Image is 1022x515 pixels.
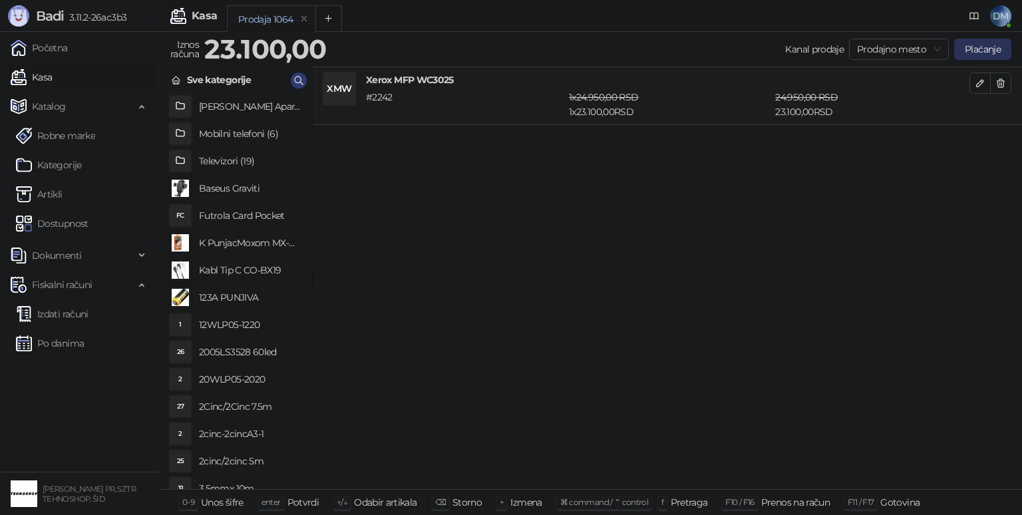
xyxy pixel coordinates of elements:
div: Sve kategorije [187,73,251,87]
h4: 2cinc-2cincA3-1 [199,423,301,444]
h4: 2Cinc/2Cinc 7.5m [199,396,301,417]
span: Katalog [32,93,66,120]
div: 25 [170,450,191,472]
a: Kasa [11,64,52,90]
h4: 3.5mmx 10m [199,478,301,499]
h4: Televizori (19) [199,150,301,172]
span: Fiskalni računi [32,271,92,298]
a: Kategorije [16,152,82,178]
h4: 20WLP05-2020 [199,369,301,390]
div: grid [160,93,312,489]
button: Plaćanje [954,39,1011,60]
h4: K PunjacMoxom MX-HC25 PD 20W [199,232,301,254]
span: Prodajno mesto [857,39,941,59]
div: Unos šifre [201,494,244,511]
div: 2 [170,423,191,444]
div: Storno [452,494,482,511]
div: Prenos na račun [761,494,830,511]
div: 1 [170,314,191,335]
span: ↑/↓ [337,497,347,507]
h4: Kabl Tip C CO-BX19 [199,259,301,281]
div: 2 [170,369,191,390]
div: Pretraga [671,494,708,511]
span: + [500,497,504,507]
div: 31 [170,478,191,499]
span: f [661,497,663,507]
span: F11 / F17 [848,497,874,507]
div: Prodaja 1064 [238,12,293,27]
img: Slika [170,178,191,199]
span: F10 / F16 [725,497,754,507]
div: FC [170,205,191,226]
div: Iznos računa [168,36,202,63]
span: enter [261,497,281,507]
h4: Baseus Graviti [199,178,301,199]
a: Robne marke [16,122,95,149]
div: 27 [170,396,191,417]
h4: 2005LS3528 60led [199,341,301,363]
button: remove [295,13,313,25]
h4: [PERSON_NAME] Aparati (2) [199,96,301,117]
span: 3.11.2-26ac3b3 [64,11,126,23]
div: Gotovina [880,494,920,511]
h4: Mobilni telefoni (6) [199,123,301,144]
a: ArtikliArtikli [16,181,63,208]
a: Po danima [16,330,84,357]
div: Izmena [510,494,542,511]
button: Add tab [315,5,342,32]
img: 64x64-companyLogo-68805acf-9e22-4a20-bcb3-9756868d3d19.jpeg [11,480,37,507]
img: Slika [170,232,191,254]
span: 1 x 24.950,00 RSD [569,91,638,103]
img: Artikli [16,186,32,202]
div: 1 x 23.100,00 RSD [566,90,772,119]
span: Badi [36,8,64,24]
div: 23.100,00 RSD [772,90,972,119]
div: Kasa [192,11,217,21]
div: # 2242 [363,90,566,119]
a: Izdati računi [16,301,88,327]
strong: 23.100,00 [204,33,326,65]
h4: Futrola Card Pocket [199,205,301,226]
span: ⌫ [435,497,446,507]
div: Odabir artikala [354,494,417,511]
div: 26 [170,341,191,363]
small: [PERSON_NAME] PR, SZTR TEHNOSHOP, ŠID [43,484,136,504]
span: Dokumenti [32,242,81,269]
span: DM [990,5,1011,27]
h4: Xerox MFP WC3025 [366,73,969,87]
span: ⌘ command / ⌃ control [560,497,649,507]
div: XMW [323,73,355,104]
h4: 123A PUNJIVA [199,287,301,308]
a: Početna [11,35,68,61]
h4: 12WLP05-1220 [199,314,301,335]
span: 0-9 [182,497,194,507]
img: Logo [8,5,29,27]
h4: 2cinc/2cinc 5m [199,450,301,472]
img: Slika [170,259,191,281]
img: Slika [170,287,191,308]
div: Potvrdi [287,494,319,511]
span: 24.950,00 RSD [775,91,838,103]
div: Kanal prodaje [785,42,844,57]
a: Dokumentacija [963,5,985,27]
a: Dostupnost [16,210,88,237]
